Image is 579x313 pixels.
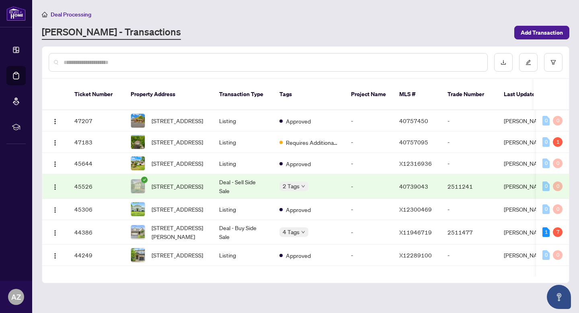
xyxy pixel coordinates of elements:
[131,248,145,262] img: thumbnail-img
[213,220,273,245] td: Deal - Buy Side Sale
[519,53,538,72] button: edit
[521,26,563,39] span: Add Transaction
[213,174,273,199] td: Deal - Sell Side Sale
[124,79,213,110] th: Property Address
[497,245,558,266] td: [PERSON_NAME]
[213,79,273,110] th: Transaction Type
[286,138,338,147] span: Requires Additional Docs
[286,117,311,126] span: Approved
[283,181,300,191] span: 2 Tags
[542,250,550,260] div: 0
[501,60,506,65] span: download
[542,116,550,126] div: 0
[542,137,550,147] div: 0
[345,245,393,266] td: -
[49,226,62,239] button: Logo
[152,223,206,241] span: [STREET_ADDRESS][PERSON_NAME]
[286,251,311,260] span: Approved
[494,53,513,72] button: download
[441,153,497,174] td: -
[68,153,124,174] td: 45644
[141,177,148,183] span: check-circle
[399,206,432,213] span: X12300469
[52,161,58,167] img: Logo
[49,180,62,193] button: Logo
[131,135,145,149] img: thumbnail-img
[441,174,497,199] td: 2511241
[399,160,432,167] span: X12316936
[68,220,124,245] td: 44386
[152,159,203,168] span: [STREET_ADDRESS]
[553,227,563,237] div: 7
[6,6,26,21] img: logo
[152,205,203,214] span: [STREET_ADDRESS]
[399,229,432,236] span: X11946719
[52,230,58,236] img: Logo
[68,110,124,132] td: 47207
[68,132,124,153] td: 47183
[553,181,563,191] div: 0
[550,60,556,65] span: filter
[345,110,393,132] td: -
[399,117,428,124] span: 40757450
[542,227,550,237] div: 1
[497,199,558,220] td: [PERSON_NAME]
[213,110,273,132] td: Listing
[131,179,145,193] img: thumbnail-img
[131,156,145,170] img: thumbnail-img
[286,159,311,168] span: Approved
[345,174,393,199] td: -
[497,79,558,110] th: Last Updated By
[52,140,58,146] img: Logo
[42,12,47,17] span: home
[152,182,203,191] span: [STREET_ADDRESS]
[441,220,497,245] td: 2511477
[283,227,300,237] span: 4 Tags
[42,25,181,40] a: [PERSON_NAME] - Transactions
[514,26,569,39] button: Add Transaction
[542,181,550,191] div: 0
[51,11,91,18] span: Deal Processing
[52,253,58,259] img: Logo
[553,116,563,126] div: 0
[273,79,345,110] th: Tags
[441,132,497,153] td: -
[52,184,58,190] img: Logo
[399,183,428,190] span: 40739043
[497,174,558,199] td: [PERSON_NAME]
[68,79,124,110] th: Ticket Number
[213,245,273,266] td: Listing
[49,136,62,148] button: Logo
[301,184,305,188] span: down
[213,199,273,220] td: Listing
[68,245,124,266] td: 44249
[547,285,571,309] button: Open asap
[49,114,62,127] button: Logo
[441,199,497,220] td: -
[131,202,145,216] img: thumbnail-img
[553,137,563,147] div: 1
[441,245,497,266] td: -
[131,225,145,239] img: thumbnail-img
[345,220,393,245] td: -
[497,132,558,153] td: [PERSON_NAME]
[393,79,441,110] th: MLS #
[49,203,62,216] button: Logo
[553,204,563,214] div: 0
[213,132,273,153] td: Listing
[49,249,62,262] button: Logo
[553,250,563,260] div: 0
[345,79,393,110] th: Project Name
[49,157,62,170] button: Logo
[152,138,203,146] span: [STREET_ADDRESS]
[399,138,428,146] span: 40757095
[52,207,58,213] img: Logo
[399,251,432,259] span: X12289100
[213,153,273,174] td: Listing
[152,251,203,259] span: [STREET_ADDRESS]
[152,116,203,125] span: [STREET_ADDRESS]
[68,174,124,199] td: 45526
[544,53,563,72] button: filter
[52,118,58,125] img: Logo
[542,159,550,168] div: 0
